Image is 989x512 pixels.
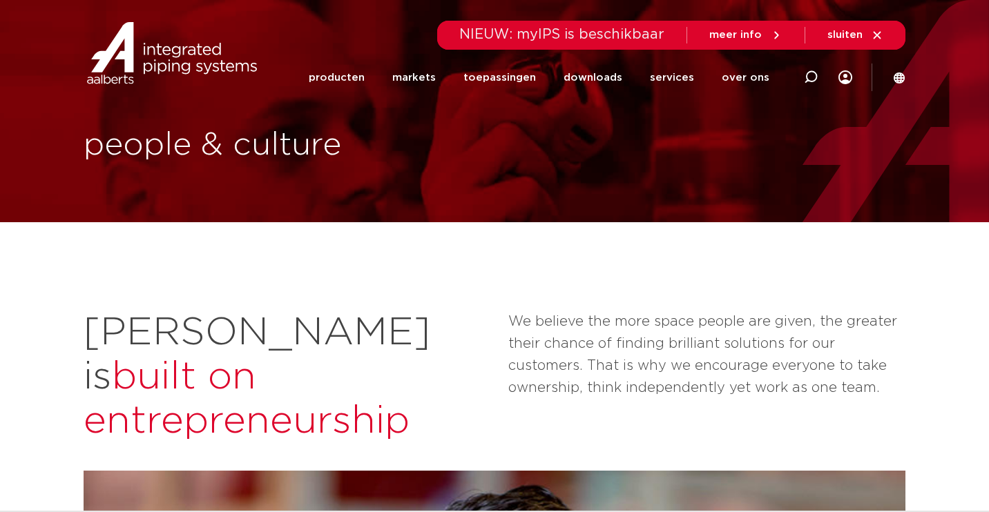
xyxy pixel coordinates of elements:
[309,51,769,104] nav: Menu
[84,311,494,443] h2: [PERSON_NAME] is
[827,30,863,40] span: sluiten
[709,29,782,41] a: meer info
[309,51,365,104] a: producten
[650,51,694,104] a: services
[564,51,622,104] a: downloads
[827,29,883,41] a: sluiten
[709,30,762,40] span: meer info
[84,124,488,168] h1: people & culture
[392,51,436,104] a: markets
[459,28,664,41] span: NIEUW: myIPS is beschikbaar
[84,357,410,440] span: built on entrepreneurship
[463,51,536,104] a: toepassingen
[722,51,769,104] a: over ons
[508,311,905,399] p: We believe the more space people are given, the greater their chance of finding brilliant solutio...
[838,62,852,92] div: my IPS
